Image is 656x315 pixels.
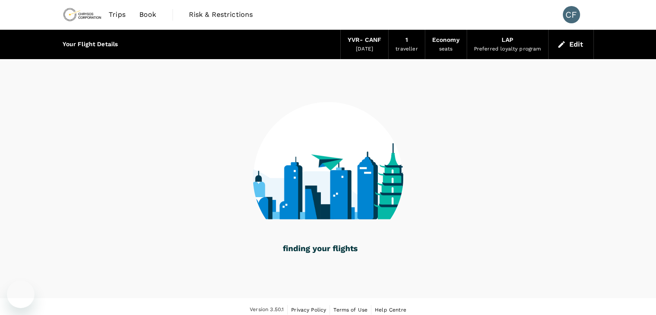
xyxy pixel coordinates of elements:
span: Trips [109,9,126,20]
a: Terms of Use [333,305,367,315]
button: Edit [556,38,587,51]
div: Preferred loyalty program [474,45,541,54]
div: CF [563,6,580,23]
span: Privacy Policy [291,307,326,313]
div: seats [439,45,453,54]
span: Version 3.50.1 [250,306,284,314]
span: Terms of Use [333,307,367,313]
div: 1 [405,35,408,45]
div: LAP [502,35,513,45]
iframe: Botón para iniciar la ventana de mensajería [7,280,35,308]
div: Economy [432,35,460,45]
img: Chrysos Corporation [63,5,102,24]
g: finding your flights [283,246,358,253]
div: Your Flight Details [63,40,118,49]
a: Privacy Policy [291,305,326,315]
a: Help Centre [375,305,406,315]
div: traveller [395,45,417,54]
div: [DATE] [356,45,373,54]
span: Risk & Restrictions [189,9,253,20]
span: Help Centre [375,307,406,313]
div: YVR - CANF [348,35,381,45]
span: Book [139,9,157,20]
